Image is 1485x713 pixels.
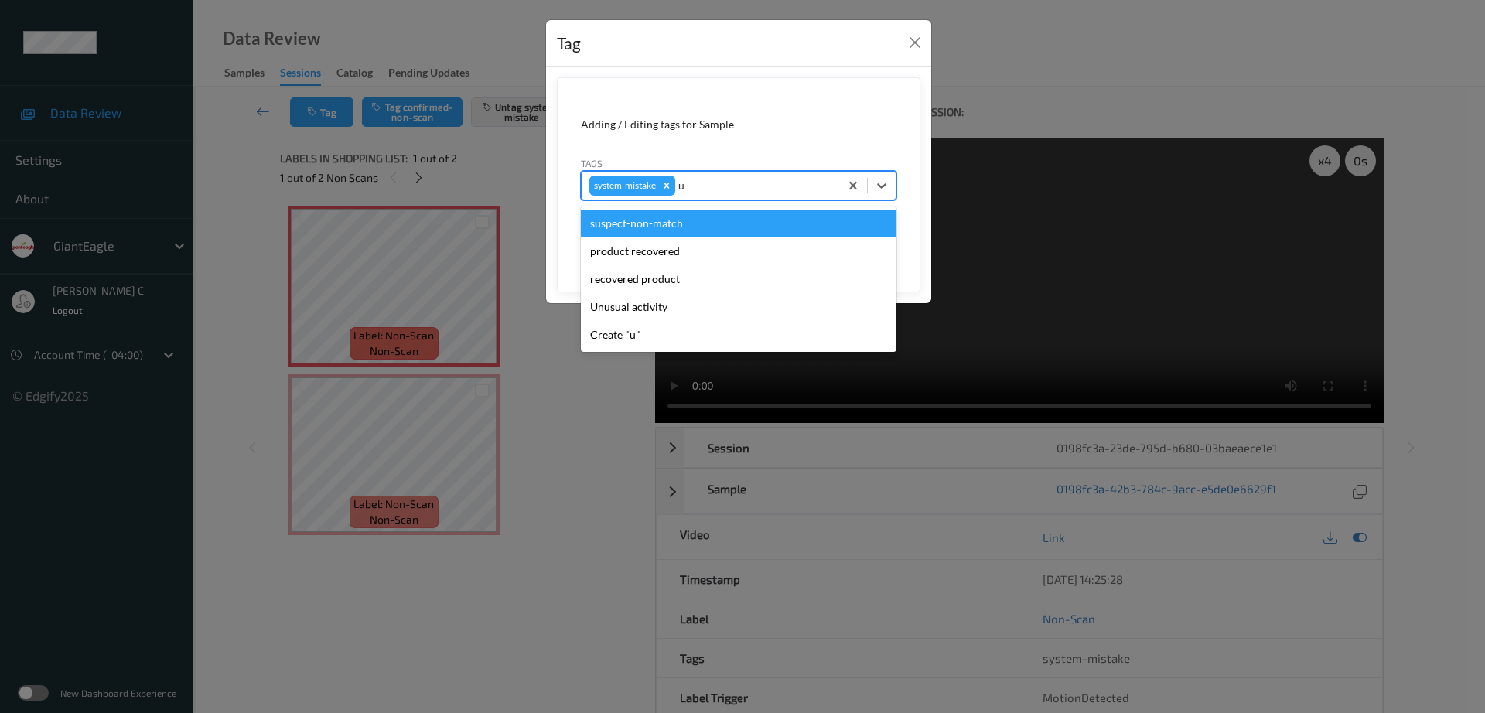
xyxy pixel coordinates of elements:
div: Unusual activity [581,293,896,321]
div: suspect-non-match [581,210,896,237]
div: Tag [557,31,581,56]
button: Close [904,32,926,53]
div: Remove system-mistake [658,176,675,196]
div: product recovered [581,237,896,265]
div: Adding / Editing tags for Sample [581,117,896,132]
div: system-mistake [589,176,658,196]
label: Tags [581,156,603,170]
div: recovered product [581,265,896,293]
div: Create "u" [581,321,896,349]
